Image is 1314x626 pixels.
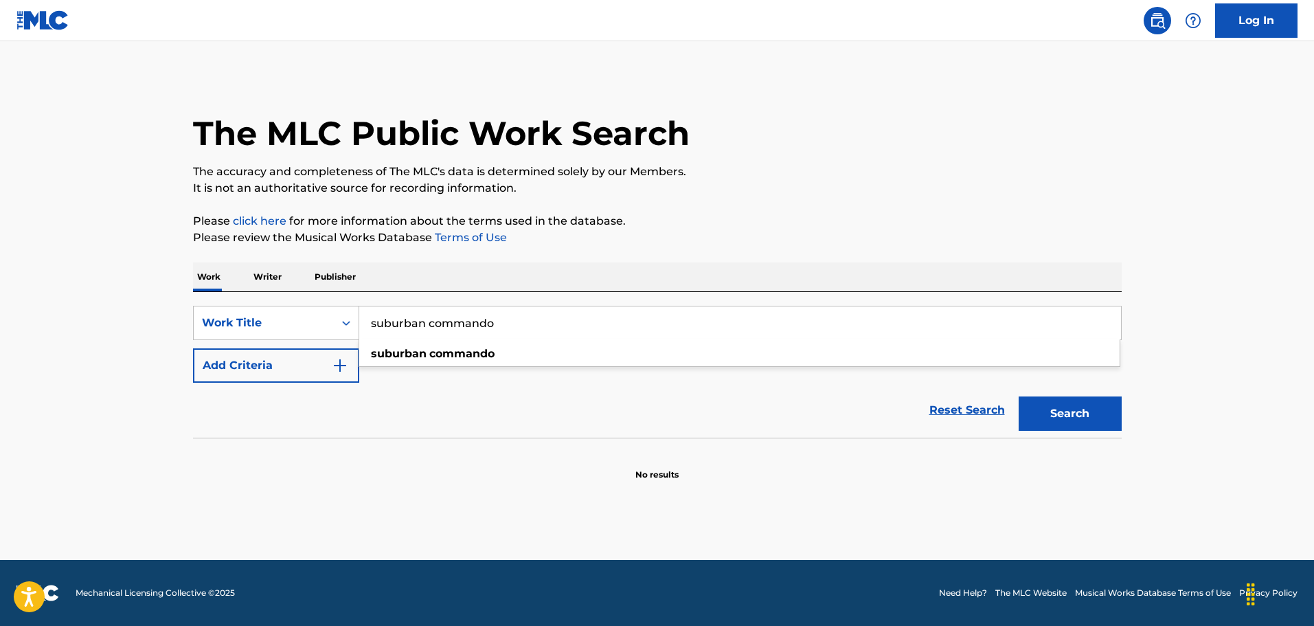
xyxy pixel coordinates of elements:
[16,10,69,30] img: MLC Logo
[16,585,59,601] img: logo
[193,262,225,291] p: Work
[1185,12,1201,29] img: help
[1179,7,1207,34] div: Help
[1149,12,1166,29] img: search
[1075,587,1231,599] a: Musical Works Database Terms of Use
[1019,396,1122,431] button: Search
[432,231,507,244] a: Terms of Use
[249,262,286,291] p: Writer
[922,395,1012,425] a: Reset Search
[1240,574,1262,615] div: Drag
[332,357,348,374] img: 9d2ae6d4665cec9f34b9.svg
[193,164,1122,180] p: The accuracy and completeness of The MLC's data is determined solely by our Members.
[193,306,1122,438] form: Search Form
[939,587,987,599] a: Need Help?
[193,113,690,154] h1: The MLC Public Work Search
[233,214,286,227] a: click here
[429,347,495,360] strong: commando
[76,587,235,599] span: Mechanical Licensing Collective © 2025
[193,348,359,383] button: Add Criteria
[1144,7,1171,34] a: Public Search
[193,180,1122,197] p: It is not an authoritative source for recording information.
[193,213,1122,230] p: Please for more information about the terms used in the database.
[371,347,427,360] strong: suburban
[310,262,360,291] p: Publisher
[635,452,679,481] p: No results
[1215,3,1298,38] a: Log In
[1239,587,1298,599] a: Privacy Policy
[193,230,1122,246] p: Please review the Musical Works Database
[995,587,1067,599] a: The MLC Website
[1245,560,1314,626] iframe: Chat Widget
[202,315,326,331] div: Work Title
